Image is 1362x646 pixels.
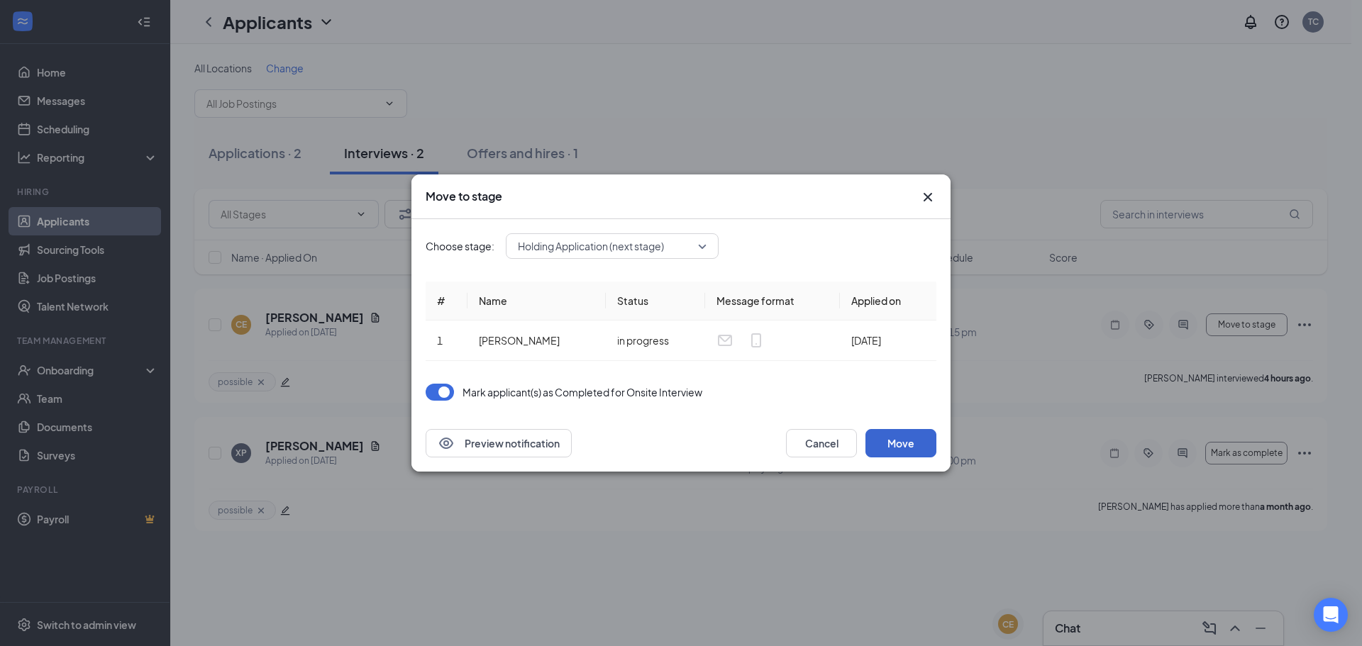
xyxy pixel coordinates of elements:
td: in progress [606,321,705,361]
h3: Move to stage [426,189,502,204]
p: Mark applicant(s) as Completed for Onsite Interview [463,385,702,399]
th: Name [467,282,606,321]
span: 1 [437,334,443,347]
svg: MobileSms [748,332,765,349]
span: Choose stage: [426,238,494,254]
svg: Eye [438,435,455,452]
button: Cancel [786,429,857,457]
th: Applied on [840,282,936,321]
svg: Cross [919,189,936,206]
span: Holding Application (next stage) [518,235,664,257]
td: [DATE] [840,321,936,361]
th: Message format [705,282,840,321]
th: Status [606,282,705,321]
svg: Email [716,332,733,349]
td: [PERSON_NAME] [467,321,606,361]
button: Close [919,189,936,206]
button: EyePreview notification [426,429,572,457]
th: # [426,282,467,321]
button: Move [865,429,936,457]
div: Open Intercom Messenger [1314,598,1348,632]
